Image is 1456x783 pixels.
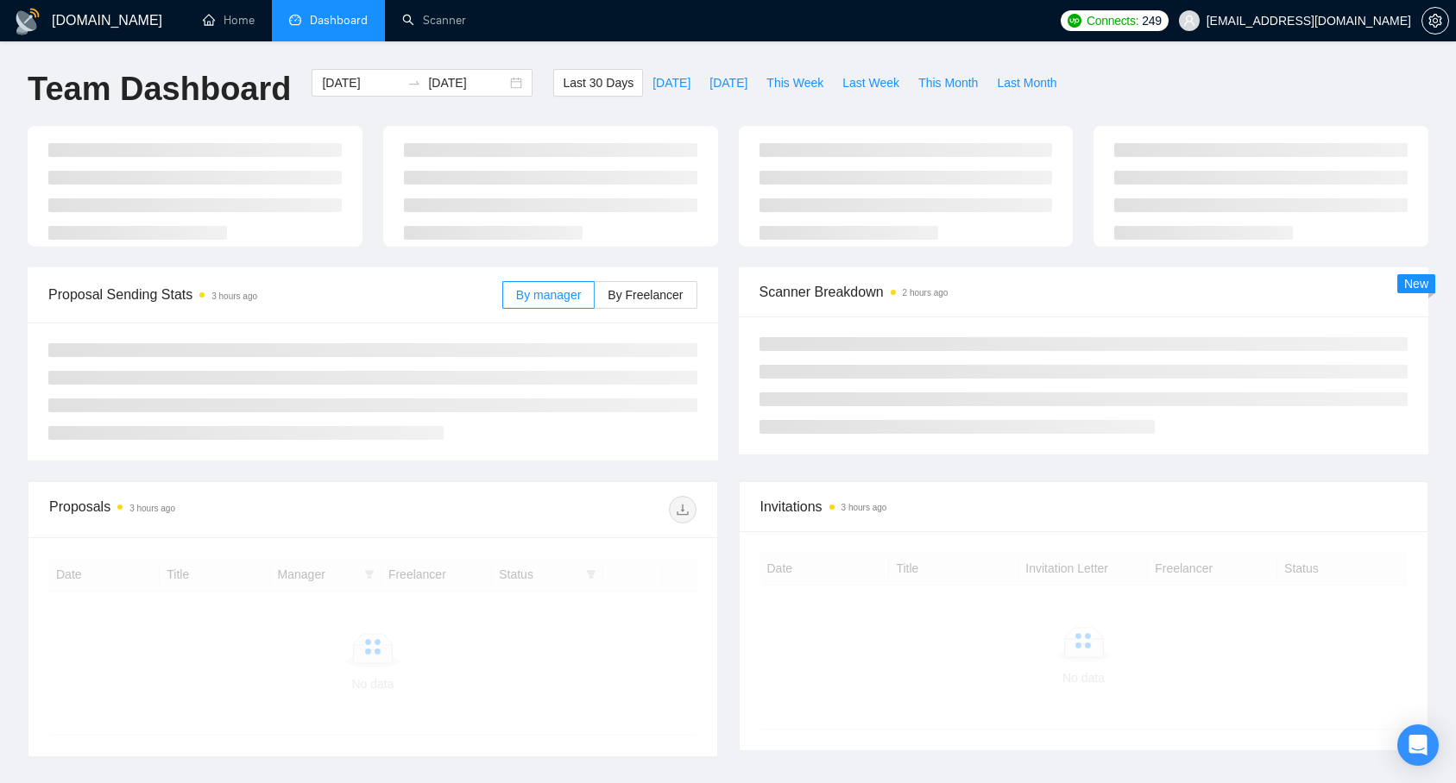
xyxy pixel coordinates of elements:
[203,13,255,28] a: homeHome
[563,73,633,92] span: Last 30 Days
[289,14,301,26] span: dashboard
[1142,11,1161,30] span: 249
[918,73,978,92] span: This Month
[842,73,899,92] span: Last Week
[643,69,700,97] button: [DATE]
[709,73,747,92] span: [DATE]
[909,69,987,97] button: This Month
[997,73,1056,92] span: Last Month
[48,284,502,305] span: Proposal Sending Stats
[428,73,507,92] input: End date
[766,73,823,92] span: This Week
[402,13,466,28] a: searchScanner
[608,288,683,302] span: By Freelancer
[1422,14,1448,28] span: setting
[28,69,291,110] h1: Team Dashboard
[14,8,41,35] img: logo
[1183,15,1195,27] span: user
[652,73,690,92] span: [DATE]
[516,288,581,302] span: By manager
[322,73,400,92] input: Start date
[700,69,757,97] button: [DATE]
[760,281,1409,303] span: Scanner Breakdown
[553,69,643,97] button: Last 30 Days
[1087,11,1138,30] span: Connects:
[1397,724,1439,766] div: Open Intercom Messenger
[1421,7,1449,34] button: setting
[407,76,421,90] span: to
[1404,277,1428,291] span: New
[310,13,368,28] span: Dashboard
[49,496,373,523] div: Proposals
[841,503,887,512] time: 3 hours ago
[903,288,949,298] time: 2 hours ago
[407,76,421,90] span: swap-right
[757,69,833,97] button: This Week
[1421,14,1449,28] a: setting
[987,69,1066,97] button: Last Month
[833,69,909,97] button: Last Week
[129,504,175,513] time: 3 hours ago
[211,291,257,301] time: 3 hours ago
[1068,14,1081,28] img: upwork-logo.png
[760,496,1408,517] span: Invitations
